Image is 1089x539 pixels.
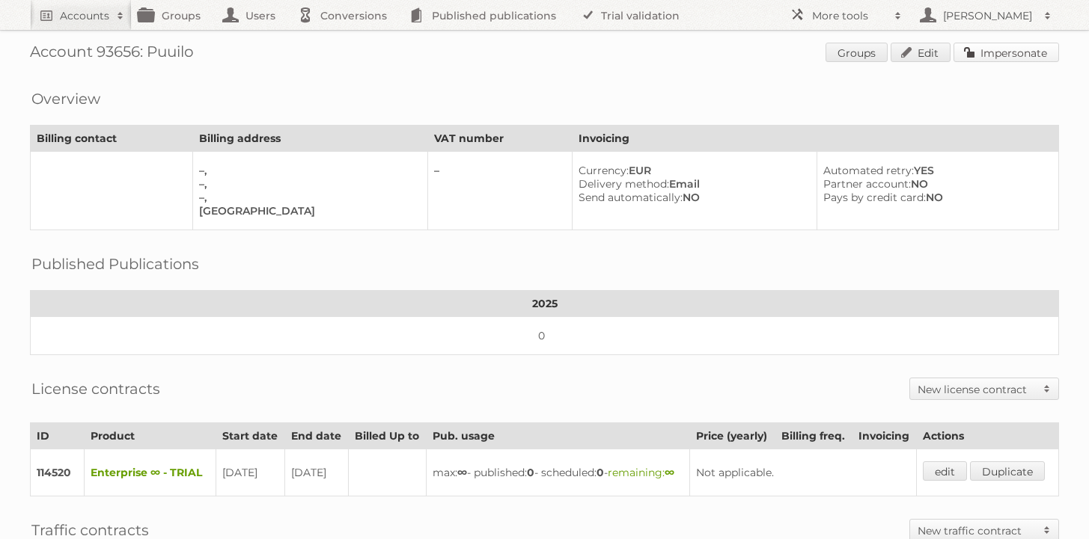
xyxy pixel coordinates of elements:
a: Groups [826,43,888,62]
div: NO [579,191,805,204]
div: –, [199,177,416,191]
span: Currency: [579,164,629,177]
h2: [PERSON_NAME] [939,8,1037,23]
th: Billing freq. [775,423,852,449]
div: EUR [579,164,805,177]
h2: Overview [31,87,100,110]
td: [DATE] [216,449,284,496]
th: Product [84,423,216,449]
th: 2025 [31,291,1059,317]
h2: Accounts [60,8,109,23]
span: Pays by credit card: [823,191,926,204]
h2: Published Publications [31,253,199,275]
a: edit [923,461,967,481]
a: Impersonate [954,43,1059,62]
div: NO [823,177,1046,191]
th: Billing address [192,126,428,152]
h2: New traffic contract [918,523,1036,538]
a: Duplicate [970,461,1045,481]
span: Automated retry: [823,164,914,177]
th: Pub. usage [427,423,690,449]
td: [DATE] [284,449,348,496]
th: Actions [916,423,1058,449]
div: –, [199,191,416,204]
div: –, [199,164,416,177]
th: Invoicing [852,423,916,449]
a: New license contract [910,378,1058,399]
span: Send automatically: [579,191,683,204]
td: – [428,152,572,230]
strong: 0 [597,466,604,479]
h2: More tools [812,8,887,23]
h1: Account 93656: Puuilo [30,43,1059,65]
span: remaining: [608,466,674,479]
td: Not applicable. [690,449,917,496]
th: Billed Up to [348,423,426,449]
th: Invoicing [572,126,1058,152]
th: End date [284,423,348,449]
th: Price (yearly) [690,423,775,449]
th: VAT number [428,126,572,152]
span: Partner account: [823,177,911,191]
div: YES [823,164,1046,177]
td: Enterprise ∞ - TRIAL [84,449,216,496]
th: Start date [216,423,284,449]
th: Billing contact [31,126,193,152]
strong: ∞ [665,466,674,479]
h2: New license contract [918,382,1036,397]
strong: 0 [527,466,534,479]
th: ID [31,423,85,449]
strong: ∞ [457,466,467,479]
span: Delivery method: [579,177,669,191]
td: max: - published: - scheduled: - [427,449,690,496]
a: Edit [891,43,951,62]
div: Email [579,177,805,191]
span: Toggle [1036,378,1058,399]
td: 0 [31,317,1059,355]
div: NO [823,191,1046,204]
h2: License contracts [31,378,160,400]
td: 114520 [31,449,85,496]
div: [GEOGRAPHIC_DATA] [199,204,416,218]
